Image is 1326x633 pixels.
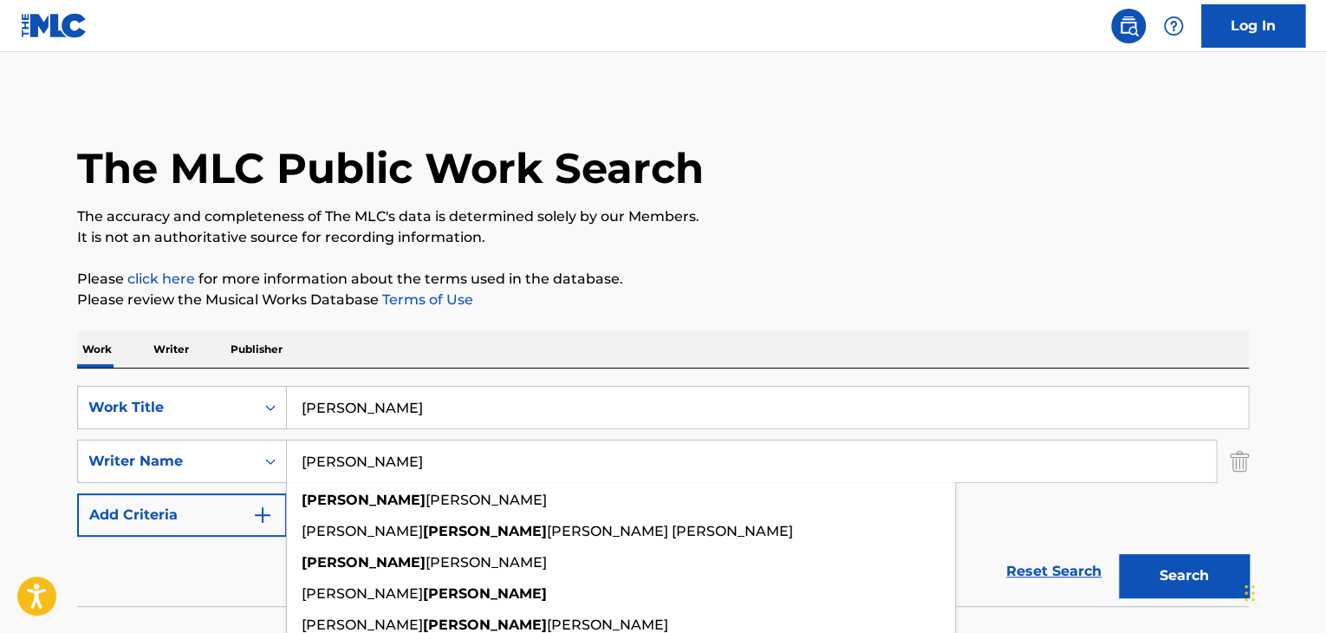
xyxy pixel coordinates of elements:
[998,552,1110,591] a: Reset Search
[1239,550,1326,633] div: Widget de chat
[225,331,288,368] p: Publisher
[302,617,423,633] span: [PERSON_NAME]
[1201,4,1305,48] a: Log In
[77,331,117,368] p: Work
[426,554,547,571] span: [PERSON_NAME]
[77,386,1249,606] form: Search Form
[423,617,547,633] strong: [PERSON_NAME]
[423,523,547,539] strong: [PERSON_NAME]
[1230,440,1249,483] img: Delete Criterion
[302,492,426,508] strong: [PERSON_NAME]
[127,271,195,287] a: click here
[547,523,793,539] span: [PERSON_NAME] [PERSON_NAME]
[252,505,273,525] img: 9d2ae6d4665cec9f34b9.svg
[426,492,547,508] span: [PERSON_NAME]
[77,290,1249,310] p: Please review the Musical Works Database
[77,493,287,537] button: Add Criteria
[77,227,1249,248] p: It is not an authoritative source for recording information.
[1239,550,1326,633] iframe: Chat Widget
[302,554,426,571] strong: [PERSON_NAME]
[1119,554,1249,597] button: Search
[1156,9,1191,43] div: Help
[302,523,423,539] span: [PERSON_NAME]
[1111,9,1146,43] a: Public Search
[1245,567,1255,619] div: Arrastrar
[1163,16,1184,36] img: help
[1118,16,1139,36] img: search
[77,269,1249,290] p: Please for more information about the terms used in the database.
[302,585,423,602] span: [PERSON_NAME]
[379,291,473,308] a: Terms of Use
[77,142,704,194] h1: The MLC Public Work Search
[547,617,668,633] span: [PERSON_NAME]
[88,397,244,418] div: Work Title
[88,451,244,472] div: Writer Name
[21,13,88,38] img: MLC Logo
[77,206,1249,227] p: The accuracy and completeness of The MLC's data is determined solely by our Members.
[423,585,547,602] strong: [PERSON_NAME]
[148,331,194,368] p: Writer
